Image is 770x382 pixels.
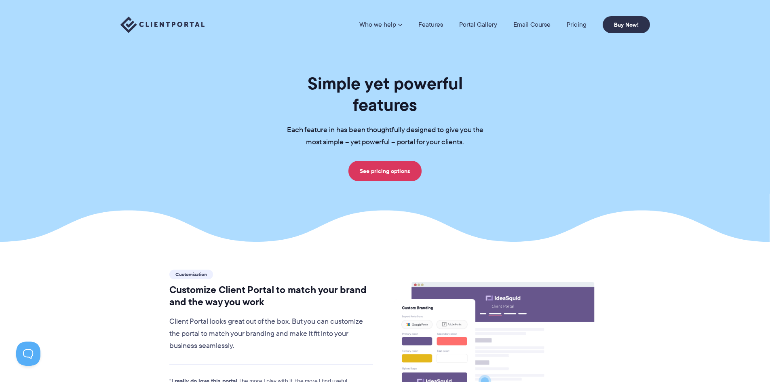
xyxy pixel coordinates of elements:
span: Customization [169,270,213,279]
p: Client Portal looks great out of the box. But you can customize the portal to match your branding... [169,316,373,352]
a: Email Course [513,21,551,28]
a: Pricing [567,21,586,28]
a: Features [418,21,443,28]
p: Each feature in has been thoughtfully designed to give you the most simple – yet powerful – porta... [274,124,496,148]
h1: Simple yet powerful features [274,73,496,116]
h2: Customize Client Portal to match your brand and the way you work [169,284,373,308]
a: Who we help [359,21,402,28]
a: See pricing options [348,161,422,181]
a: Buy Now! [603,16,650,33]
a: Portal Gallery [459,21,497,28]
iframe: Toggle Customer Support [16,342,40,366]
